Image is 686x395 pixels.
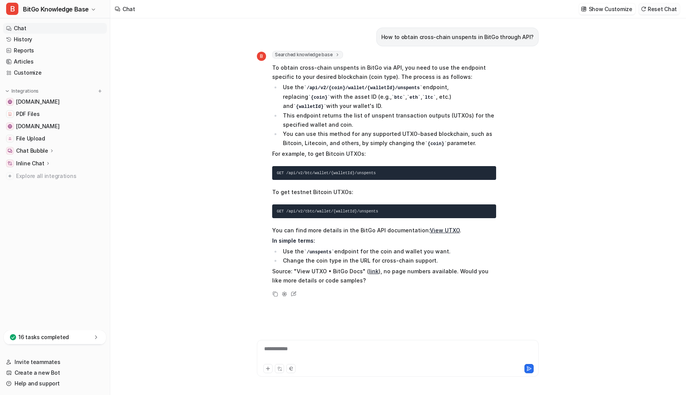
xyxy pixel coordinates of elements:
[3,378,107,389] a: Help and support
[3,56,107,67] a: Articles
[639,3,680,15] button: Reset Chat
[16,170,104,182] span: Explore all integrations
[3,357,107,367] a: Invite teammates
[23,4,89,15] span: BitGo Knowledge Base
[16,160,44,167] p: Inline Chat
[3,109,107,119] a: PDF FilesPDF Files
[430,227,460,233] a: View UTXO
[257,52,266,61] span: B
[272,237,315,244] strong: In simple terms:
[3,34,107,45] a: History
[8,112,12,116] img: PDF Files
[8,161,12,166] img: Inline Chat
[281,111,496,129] li: This endpoint returns the list of unspent transaction outputs (UTXOs) for the specified wallet an...
[3,367,107,378] a: Create a new Bot
[3,96,107,107] a: developers.bitgo.com[DOMAIN_NAME]
[407,95,421,100] code: eth
[641,6,646,12] img: reset
[8,149,12,153] img: Chat Bubble
[3,171,107,181] a: Explore all integrations
[304,85,423,91] code: /api/v2/{coin}/wallet/{walletId}/unspents
[18,333,69,341] p: 16 tasks completed
[8,136,12,141] img: File Upload
[422,95,436,100] code: ltc
[579,3,635,15] button: Show Customize
[8,124,12,129] img: www.bitgo.com
[369,268,379,274] a: link
[281,83,496,111] li: Use the endpoint, replacing with the asset ID (e.g., , , , etc.) and with your wallet's ID.
[281,256,496,265] li: Change the coin type in the URL for cross-chain support.
[272,63,496,82] p: To obtain cross-chain unspents in BitGo via API, you need to use the endpoint specific to your de...
[272,149,496,158] p: For example, to get Bitcoin UTXOs:
[272,188,496,197] p: To get testnet Bitcoin UTXOs:
[16,110,39,118] span: PDF Files
[16,122,59,130] span: [DOMAIN_NAME]
[11,88,39,94] p: Integrations
[381,33,534,42] p: How to obtain cross-chain unspents in BitGo through API?
[308,95,330,100] code: {coin}
[272,226,496,235] p: You can find more details in the BitGo API documentation: .
[581,6,586,12] img: customize
[392,95,405,100] code: btc
[6,172,14,180] img: explore all integrations
[5,88,10,94] img: expand menu
[277,171,376,175] code: GET /api/v2/btc/wallet/{walletId}/unspents
[122,5,135,13] div: Chat
[281,247,496,256] li: Use the endpoint for the coin and wallet you want.
[97,88,103,94] img: menu_add.svg
[304,250,334,255] code: /unspents
[16,98,59,106] span: [DOMAIN_NAME]
[272,267,496,285] p: Source: "View UTXO • BitGo Docs" ( ), no page numbers available. Would you like more details or c...
[3,87,41,95] button: Integrations
[293,104,326,109] code: {walletId}
[3,45,107,56] a: Reports
[3,67,107,78] a: Customize
[425,141,447,147] code: {coin}
[281,129,496,148] li: You can use this method for any supported UTXO-based blockchain, such as Bitcoin, Litecoin, and o...
[8,100,12,104] img: developers.bitgo.com
[277,209,378,214] code: GET /api/v2/tbtc/wallet/{walletId}/unspents
[589,5,632,13] p: Show Customize
[272,51,343,59] span: Searched knowledge base
[16,147,48,155] p: Chat Bubble
[3,133,107,144] a: File UploadFile Upload
[3,23,107,34] a: Chat
[16,135,45,142] span: File Upload
[6,3,18,15] span: B
[3,121,107,132] a: www.bitgo.com[DOMAIN_NAME]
